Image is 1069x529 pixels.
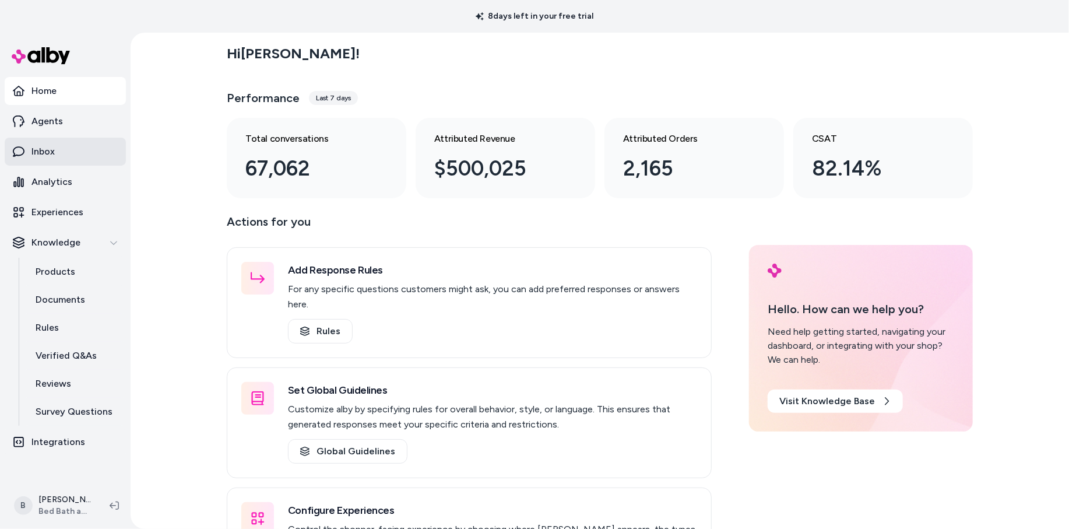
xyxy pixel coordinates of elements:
a: Rules [288,319,353,344]
p: Experiences [31,205,83,219]
p: Reviews [36,377,71,391]
h3: Add Response Rules [288,262,697,278]
a: Products [24,258,126,286]
a: Survey Questions [24,398,126,426]
a: CSAT 82.14% [793,118,973,198]
p: Products [36,265,75,279]
p: Analytics [31,175,72,189]
div: 67,062 [245,153,369,184]
h3: Attributed Orders [623,132,747,146]
p: 8 days left in your free trial [469,10,601,22]
a: Reviews [24,370,126,398]
a: Inbox [5,138,126,166]
h3: Total conversations [245,132,369,146]
p: Survey Questions [36,405,112,419]
button: B[PERSON_NAME]Bed Bath and Beyond [7,487,100,524]
a: Integrations [5,428,126,456]
h3: Configure Experiences [288,502,697,519]
img: alby Logo [12,47,70,64]
p: Agents [31,114,63,128]
p: Documents [36,293,85,307]
p: Home [31,84,57,98]
a: Rules [24,314,126,342]
a: Experiences [5,198,126,226]
a: Attributed Orders 2,165 [604,118,784,198]
p: Actions for you [227,212,712,240]
h3: Set Global Guidelines [288,382,697,398]
button: Knowledge [5,229,126,257]
a: Verified Q&As [24,342,126,370]
a: Visit Knowledge Base [768,390,903,413]
h3: Performance [227,90,300,106]
h2: Hi [PERSON_NAME] ! [227,45,360,62]
p: Hello. How can we help you? [768,300,954,318]
div: Last 7 days [309,91,358,105]
p: Knowledge [31,236,80,250]
p: Integrations [31,435,85,449]
a: Global Guidelines [288,439,407,464]
div: 2,165 [623,153,747,184]
p: Customize alby by specifying rules for overall behavior, style, or language. This ensures that ge... [288,402,697,432]
p: Verified Q&As [36,349,97,363]
span: Bed Bath and Beyond [38,506,91,517]
img: alby Logo [768,264,782,278]
a: Documents [24,286,126,314]
p: Inbox [31,145,55,159]
p: Rules [36,321,59,335]
a: Agents [5,107,126,135]
div: 82.14% [812,153,936,184]
h3: CSAT [812,132,936,146]
a: Total conversations 67,062 [227,118,406,198]
a: Analytics [5,168,126,196]
div: $500,025 [434,153,558,184]
h3: Attributed Revenue [434,132,558,146]
p: [PERSON_NAME] [38,494,91,506]
p: For any specific questions customers might ask, you can add preferred responses or answers here. [288,282,697,312]
span: B [14,496,33,515]
a: Home [5,77,126,105]
div: Need help getting started, navigating your dashboard, or integrating with your shop? We can help. [768,325,954,367]
a: Attributed Revenue $500,025 [416,118,595,198]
